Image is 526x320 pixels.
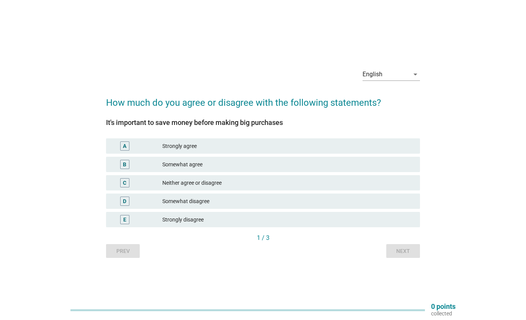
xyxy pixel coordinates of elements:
[431,310,456,317] p: collected
[106,233,420,243] div: 1 / 3
[123,179,126,187] div: C
[162,197,414,206] div: Somewhat disagree
[162,141,414,151] div: Strongly agree
[123,161,126,169] div: B
[123,142,126,150] div: A
[363,71,382,78] div: English
[123,197,126,205] div: D
[123,216,126,224] div: E
[162,215,414,224] div: Strongly disagree
[106,88,420,110] h2: How much do you agree or disagree with the following statements?
[431,303,456,310] p: 0 points
[411,70,420,79] i: arrow_drop_down
[162,178,414,187] div: Neither agree or disagree
[106,117,420,128] div: It's important to save money before making big purchases
[162,160,414,169] div: Somewhat agree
